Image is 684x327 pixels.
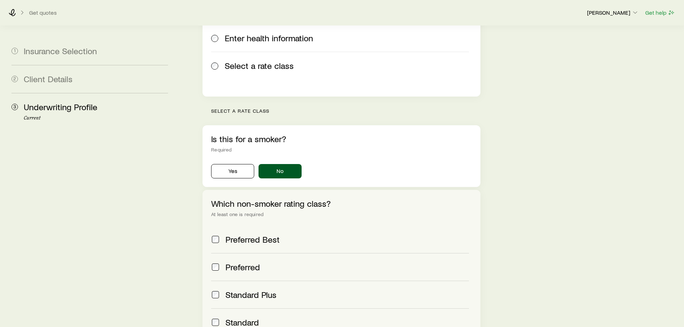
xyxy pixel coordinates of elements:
input: Select a rate class [211,62,218,70]
button: No [259,164,302,178]
span: 3 [11,104,18,110]
span: Select a rate class [225,61,294,71]
div: At least one is required [211,211,471,217]
input: Preferred Best [212,236,219,243]
div: Required [211,147,471,153]
button: [PERSON_NAME] [587,9,639,17]
span: Underwriting Profile [24,102,97,112]
input: Standard [212,319,219,326]
span: Standard Plus [225,290,276,300]
input: Standard Plus [212,291,219,298]
span: 2 [11,76,18,82]
button: Yes [211,164,254,178]
span: Insurance Selection [24,46,97,56]
input: Enter health information [211,35,218,42]
p: Is this for a smoker? [211,134,471,144]
span: Preferred Best [225,234,280,244]
p: Current [24,115,168,121]
p: Which non-smoker rating class? [211,198,471,209]
span: Preferred [225,262,260,272]
button: Get help [645,9,675,17]
button: Get quotes [29,9,57,16]
p: [PERSON_NAME] [587,9,639,16]
span: 1 [11,48,18,54]
input: Preferred [212,263,219,271]
span: Enter health information [225,33,313,43]
p: Select a rate class [211,108,480,114]
span: Client Details [24,74,73,84]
